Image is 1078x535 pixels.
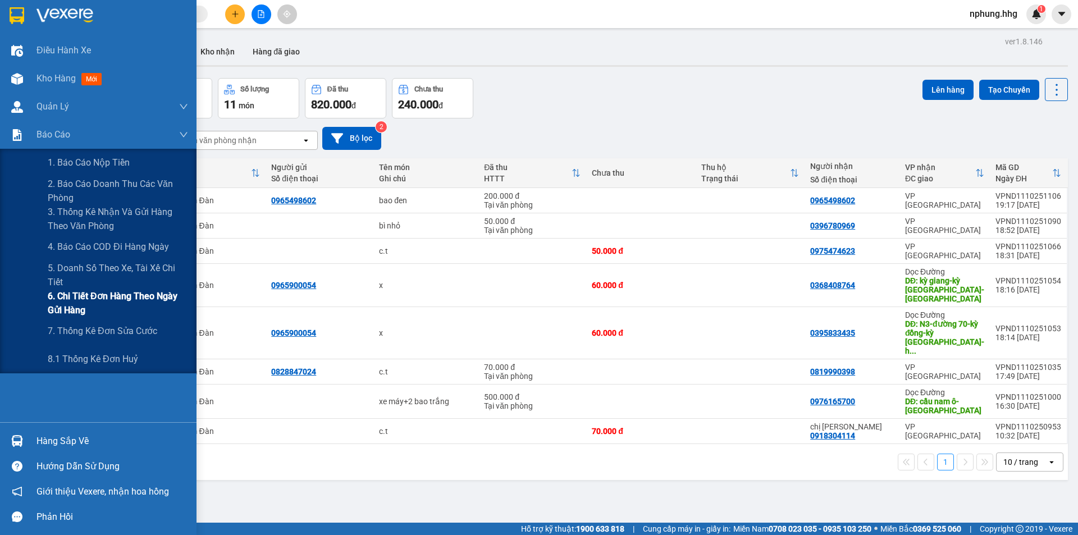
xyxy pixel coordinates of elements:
div: 0395833435 [810,328,855,337]
span: Báo cáo [36,127,70,141]
span: 4. Báo cáo COD đi hàng ngày [48,240,169,254]
div: 17:49 [DATE] [995,372,1061,381]
div: Dọc Đường [905,267,984,276]
div: Dọc Đường [905,388,984,397]
div: Tên món [379,163,473,172]
span: 8.1 Thống kê đơn huỷ [48,352,138,366]
div: DĐ: cầu nam ô-đà nẵng [905,397,984,415]
div: ĐC giao [905,174,975,183]
span: question-circle [12,461,22,472]
th: Toggle SortBy [152,158,266,188]
div: 19:17 [DATE] [995,200,1061,209]
div: Tại văn phòng [484,372,581,381]
div: VP nhận [905,163,975,172]
div: VPND1110251066 [995,242,1061,251]
div: 18:16 [DATE] [995,285,1061,294]
div: VPND1110251090 [995,217,1061,226]
span: plus [231,10,239,18]
div: 200.000 đ [484,191,581,200]
div: Số điện thoại [271,174,368,183]
div: VP TT Nam Đàn [158,397,260,406]
div: VPND1110251054 [995,276,1061,285]
span: ... [910,346,916,355]
div: VP TT Nam Đàn [158,328,260,337]
span: Giới thiệu Vexere, nhận hoa hồng [36,484,169,499]
div: 16:30 [DATE] [995,401,1061,410]
div: 0396780969 [810,221,855,230]
div: 0368408764 [810,281,855,290]
span: aim [283,10,291,18]
button: Hàng đã giao [244,38,309,65]
div: Chưa thu [414,85,443,93]
div: HTTT [484,174,572,183]
div: Chọn văn phòng nhận [179,135,257,146]
strong: HÃNG XE HẢI HOÀNG GIA [31,11,102,35]
div: Phản hồi [36,509,188,525]
div: VP TT Nam Đàn [158,281,260,290]
button: caret-down [1052,4,1071,24]
span: 11 [224,98,236,111]
img: warehouse-icon [11,101,23,113]
div: Số lượng [240,85,269,93]
span: down [179,102,188,111]
span: Miền Bắc [880,523,961,535]
div: Đã thu [484,163,572,172]
img: logo-vxr [10,7,24,24]
div: x [379,328,473,337]
strong: 0708 023 035 - 0935 103 250 [769,524,871,533]
div: 50.000 đ [592,246,689,255]
div: bì nhỏ [379,221,473,230]
span: 1 [1039,5,1043,13]
span: nphung.hhg [961,7,1026,21]
button: Đã thu820.000đ [305,78,386,118]
div: 0819990398 [810,367,855,376]
div: VP TT Nam Đàn [158,221,260,230]
div: x [379,281,473,290]
span: copyright [1016,525,1024,533]
div: VP [GEOGRAPHIC_DATA] [905,363,984,381]
div: Tại văn phòng [484,401,581,410]
button: 1 [937,454,954,470]
div: VPND1110251053 [995,324,1061,333]
div: 70.000 đ [592,427,689,436]
span: | [970,523,971,535]
div: ĐC lấy [158,174,251,183]
div: 0975474623 [810,246,855,255]
button: Chưa thu240.000đ [392,78,473,118]
th: Toggle SortBy [899,158,990,188]
div: Thu hộ [701,163,790,172]
div: 500.000 đ [484,392,581,401]
div: DĐ: N3-đường 70-kỳ đồng-kỳ anh-hà tĩnh [905,319,984,355]
th: Toggle SortBy [990,158,1067,188]
button: Bộ lọc [322,127,381,150]
button: aim [277,4,297,24]
span: 1. Báo cáo nộp tiền [48,156,130,170]
svg: open [302,136,310,145]
div: VP [GEOGRAPHIC_DATA] [905,422,984,440]
div: Đã thu [327,85,348,93]
div: Số điện thoại [810,175,894,184]
div: 18:31 [DATE] [995,251,1061,260]
div: DĐ: kỳ giang-kỳ anh-hà tĩnh [905,276,984,303]
strong: 0369 525 060 [913,524,961,533]
span: 2. Báo cáo doanh thu các văn phòng [48,177,188,205]
div: 18:14 [DATE] [995,333,1061,342]
span: notification [12,486,22,497]
span: món [239,101,254,110]
div: VP [GEOGRAPHIC_DATA] [905,191,984,209]
div: Ghi chú [379,174,473,183]
div: Tại văn phòng [484,200,581,209]
div: VP TT Nam Đàn [158,246,260,255]
span: 3. Thống kê nhận và gửi hàng theo văn phòng [48,205,188,233]
div: c.t [379,367,473,376]
span: caret-down [1057,9,1067,19]
div: ver 1.8.146 [1005,35,1043,48]
div: 18:52 [DATE] [995,226,1061,235]
div: c.t [379,246,473,255]
th: Toggle SortBy [696,158,805,188]
div: Dọc Đường [905,310,984,319]
div: Tại văn phòng [484,226,581,235]
div: 0965498602 [271,196,316,205]
img: warehouse-icon [11,45,23,57]
span: 820.000 [311,98,351,111]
